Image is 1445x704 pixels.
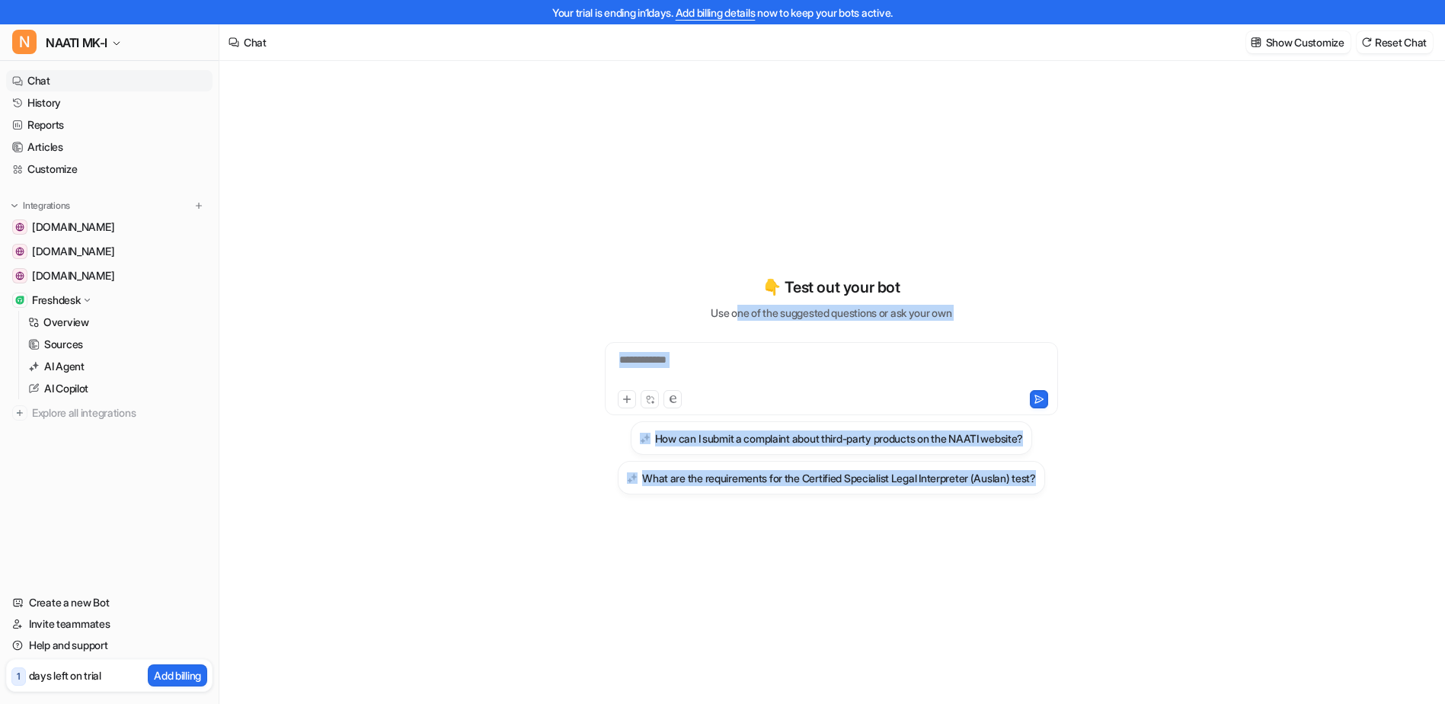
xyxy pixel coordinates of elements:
p: Sources [44,337,83,352]
button: Reset Chat [1357,31,1433,53]
img: menu_add.svg [193,200,204,211]
a: Overview [22,312,213,333]
a: Chat [6,70,213,91]
img: expand menu [9,200,20,211]
button: Integrations [6,198,75,213]
p: AI Agent [44,359,85,374]
button: Show Customize [1246,31,1351,53]
p: Integrations [23,200,70,212]
button: How can I submit a complaint about third-party products on the NAATI website?How can I submit a c... [631,421,1032,455]
h3: What are the requirements for the Certified Specialist Legal Interpreter (Auslan) test? [642,470,1036,486]
button: What are the requirements for the Certified Specialist Legal Interpreter (Auslan) test?What are t... [618,461,1045,494]
a: my.naati.com.au[DOMAIN_NAME] [6,241,213,262]
img: customize [1251,37,1261,48]
img: Freshdesk [15,296,24,305]
p: Overview [43,315,89,330]
a: Explore all integrations [6,402,213,424]
span: N [12,30,37,54]
img: What are the requirements for the Certified Specialist Legal Interpreter (Auslan) test? [627,472,638,484]
span: Explore all integrations [32,401,206,425]
img: explore all integrations [12,405,27,421]
a: AI Agent [22,356,213,377]
img: How can I submit a complaint about third-party products on the NAATI website? [640,433,651,444]
a: History [6,92,213,114]
a: learn.naati.com.au[DOMAIN_NAME] [6,265,213,286]
a: Customize [6,158,213,180]
a: AI Copilot [22,378,213,399]
h3: How can I submit a complaint about third-party products on the NAATI website? [655,430,1023,446]
a: Help and support [6,635,213,656]
img: learn.naati.com.au [15,271,24,280]
a: Add billing details [676,6,756,19]
a: Reports [6,114,213,136]
a: Create a new Bot [6,592,213,613]
p: Show Customize [1266,34,1344,50]
p: Add billing [154,667,201,683]
p: Use one of the suggested questions or ask your own [711,305,951,321]
img: reset [1361,37,1372,48]
a: Articles [6,136,213,158]
span: [DOMAIN_NAME] [32,268,114,283]
a: Sources [22,334,213,355]
p: AI Copilot [44,381,88,396]
span: NAATI MK-I [46,32,107,53]
p: 👇 Test out your bot [762,276,900,299]
a: www.naati.com.au[DOMAIN_NAME] [6,216,213,238]
p: Freshdesk [32,293,80,308]
span: [DOMAIN_NAME] [32,219,114,235]
img: my.naati.com.au [15,247,24,256]
p: 1 [17,670,21,683]
div: Chat [244,34,267,50]
a: Invite teammates [6,613,213,635]
button: Add billing [148,664,207,686]
span: [DOMAIN_NAME] [32,244,114,259]
img: www.naati.com.au [15,222,24,232]
p: days left on trial [29,667,101,683]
